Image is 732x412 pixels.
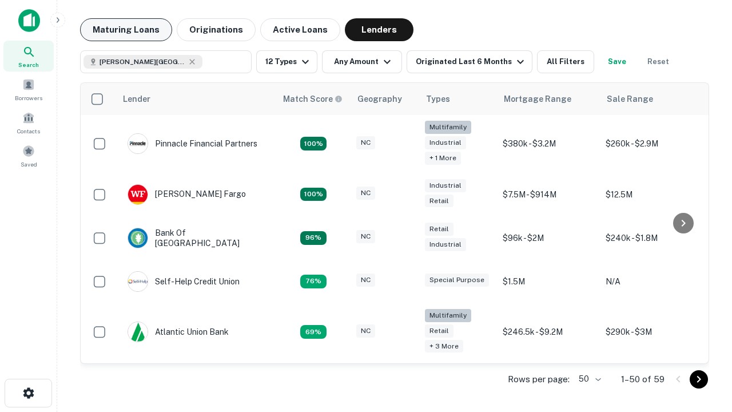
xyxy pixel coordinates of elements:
div: Special Purpose [425,274,489,287]
div: + 1 more [425,152,461,165]
td: $96k - $2M [497,216,600,260]
td: $290k - $3M [600,303,703,361]
span: Contacts [17,126,40,136]
div: Matching Properties: 11, hasApolloMatch: undefined [300,275,327,288]
iframe: Chat Widget [675,320,732,375]
div: NC [356,230,375,243]
div: Matching Properties: 26, hasApolloMatch: undefined [300,137,327,150]
td: $12.5M [600,173,703,216]
button: All Filters [537,50,594,73]
div: Bank Of [GEOGRAPHIC_DATA] [128,228,265,248]
div: Matching Properties: 15, hasApolloMatch: undefined [300,188,327,201]
button: Any Amount [322,50,402,73]
div: NC [356,324,375,338]
p: Rows per page: [508,373,570,386]
img: picture [128,228,148,248]
th: Types [419,83,497,115]
div: Matching Properties: 14, hasApolloMatch: undefined [300,231,327,245]
div: Retail [425,195,453,208]
div: Matching Properties: 10, hasApolloMatch: undefined [300,325,327,339]
div: Atlantic Union Bank [128,322,229,342]
td: N/A [600,260,703,303]
div: NC [356,136,375,149]
div: 50 [574,371,603,387]
button: Originations [177,18,256,41]
td: $380k - $3.2M [497,115,600,173]
div: Types [426,92,450,106]
div: Multifamily [425,121,471,134]
td: $7.5M - $914M [497,173,600,216]
button: Reset [640,50,677,73]
div: Capitalize uses an advanced AI algorithm to match your search with the best lender. The match sco... [283,93,343,105]
button: 12 Types [256,50,317,73]
div: NC [356,274,375,287]
img: picture [128,322,148,342]
a: Borrowers [3,74,54,105]
button: Save your search to get updates of matches that match your search criteria. [599,50,635,73]
img: picture [128,272,148,291]
img: capitalize-icon.png [18,9,40,32]
img: picture [128,185,148,204]
div: Geography [357,92,402,106]
td: $260k - $2.9M [600,115,703,173]
h6: Match Score [283,93,340,105]
div: Industrial [425,179,466,192]
div: Retail [425,223,453,236]
button: Originated Last 6 Months [407,50,532,73]
button: Maturing Loans [80,18,172,41]
div: Multifamily [425,309,471,322]
div: + 3 more [425,340,463,353]
div: Pinnacle Financial Partners [128,133,257,154]
div: Retail [425,324,453,338]
span: Borrowers [15,93,42,102]
div: [PERSON_NAME] Fargo [128,184,246,205]
div: Self-help Credit Union [128,271,240,292]
th: Lender [116,83,276,115]
th: Geography [351,83,419,115]
button: Go to next page [690,370,708,389]
div: Mortgage Range [504,92,571,106]
td: $240k - $1.8M [600,216,703,260]
span: Search [18,60,39,69]
a: Saved [3,140,54,171]
div: Lender [123,92,150,106]
button: Lenders [345,18,413,41]
div: Industrial [425,238,466,251]
a: Contacts [3,107,54,138]
div: NC [356,187,375,200]
th: Mortgage Range [497,83,600,115]
a: Search [3,41,54,72]
span: [PERSON_NAME][GEOGRAPHIC_DATA], [GEOGRAPHIC_DATA] [100,57,185,67]
p: 1–50 of 59 [621,373,665,386]
div: Industrial [425,136,466,149]
th: Capitalize uses an advanced AI algorithm to match your search with the best lender. The match sco... [276,83,351,115]
td: $1.5M [497,260,600,303]
th: Sale Range [600,83,703,115]
div: Sale Range [607,92,653,106]
span: Saved [21,160,37,169]
button: Active Loans [260,18,340,41]
div: Originated Last 6 Months [416,55,527,69]
img: picture [128,134,148,153]
td: $246.5k - $9.2M [497,303,600,361]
